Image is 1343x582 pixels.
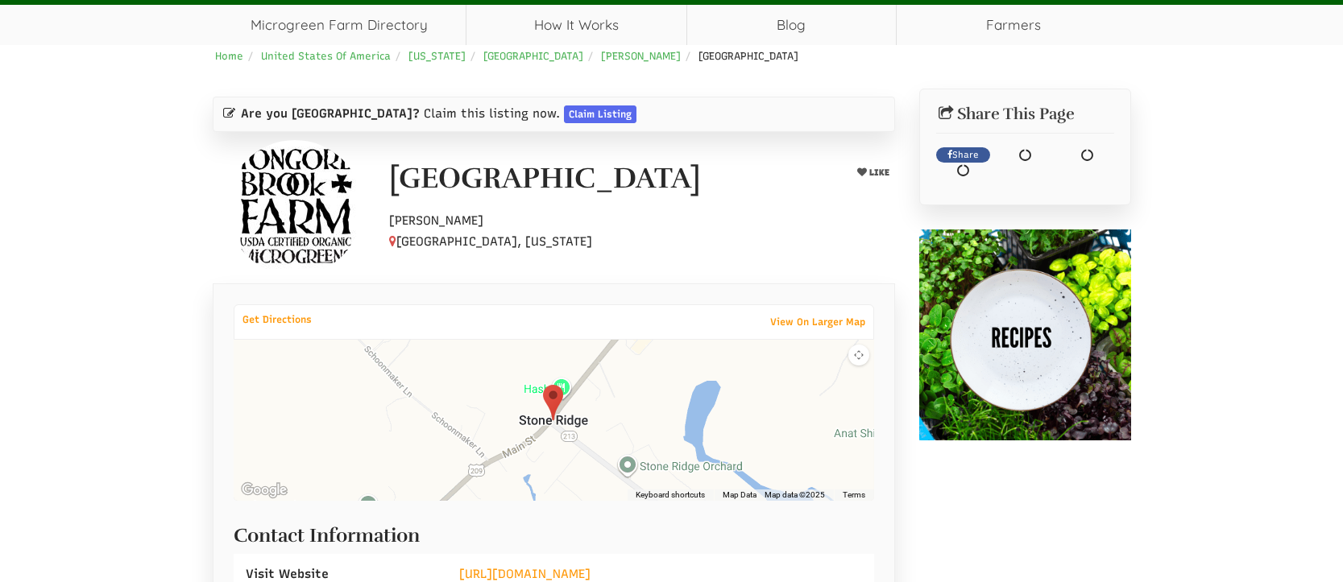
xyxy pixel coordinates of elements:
[867,167,889,178] span: LIKE
[459,567,591,581] a: [URL][DOMAIN_NAME]
[601,50,681,62] a: [PERSON_NAME]
[852,163,895,183] button: LIKE
[936,147,990,163] a: Share
[636,489,705,501] button: Keyboard shortcuts
[238,480,291,501] img: Google
[483,50,583,62] a: [GEOGRAPHIC_DATA]
[408,50,466,62] a: [US_STATE]
[389,163,701,195] h1: [GEOGRAPHIC_DATA]
[897,5,1131,45] span: Farmers
[843,489,865,501] a: Terms (opens in new tab)
[234,310,320,329] a: Get Directions
[424,105,560,122] span: Claim this listing now.
[698,50,798,62] span: [GEOGRAPHIC_DATA]
[238,480,291,501] a: Open this area in Google Maps (opens a new window)
[261,50,391,62] a: United States Of America
[765,489,825,501] span: Map data ©2025
[389,234,592,249] span: [GEOGRAPHIC_DATA], [US_STATE]
[234,517,875,546] h2: Contact Information
[466,5,686,45] a: How It Works
[723,489,756,501] button: Map Data
[227,140,363,275] img: Contact Tongore Brook Farm
[687,5,896,45] a: Blog
[389,213,483,228] span: [PERSON_NAME]
[213,5,466,45] a: Microgreen Farm Directory
[762,311,873,333] a: View On Larger Map
[241,105,420,122] span: Are you [GEOGRAPHIC_DATA]?
[936,105,1114,123] h2: Share This Page
[215,50,243,62] a: Home
[564,105,636,123] a: Claim Listing
[848,345,869,365] button: Map camera controls
[919,229,1131,441] img: recipes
